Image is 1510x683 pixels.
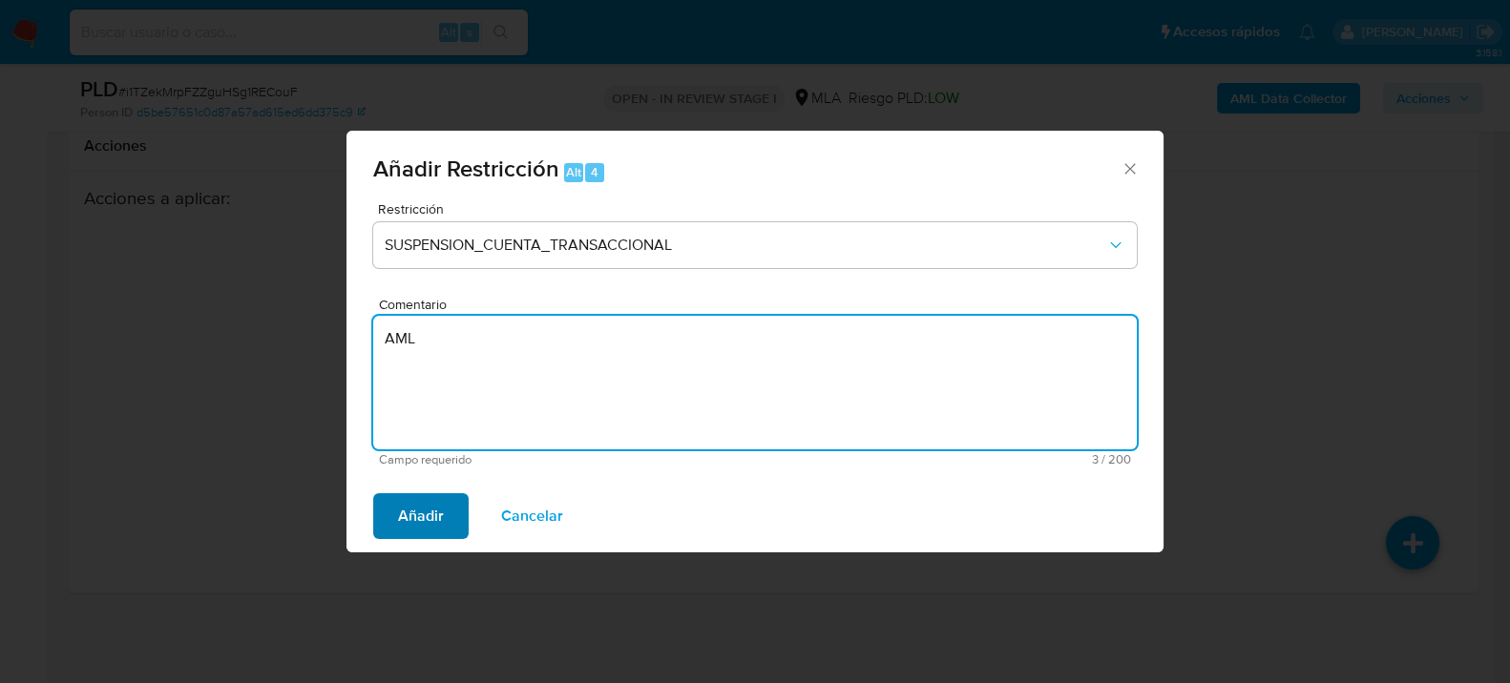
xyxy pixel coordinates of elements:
span: Añadir [398,495,444,537]
span: Cancelar [501,495,563,537]
span: Comentario [379,298,1143,312]
span: SUSPENSION_CUENTA_TRANSACCIONAL [385,236,1106,255]
button: Restriction [373,222,1137,268]
span: Máximo 200 caracteres [755,453,1131,466]
button: Cerrar ventana [1121,159,1138,176]
button: Añadir [373,493,469,539]
textarea: AML [373,316,1137,449]
span: Campo requerido [379,453,755,466]
span: Alt [566,163,581,181]
span: Restricción [378,202,1142,216]
button: Cancelar [476,493,588,539]
span: Añadir Restricción [373,152,559,185]
span: 4 [591,163,598,181]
